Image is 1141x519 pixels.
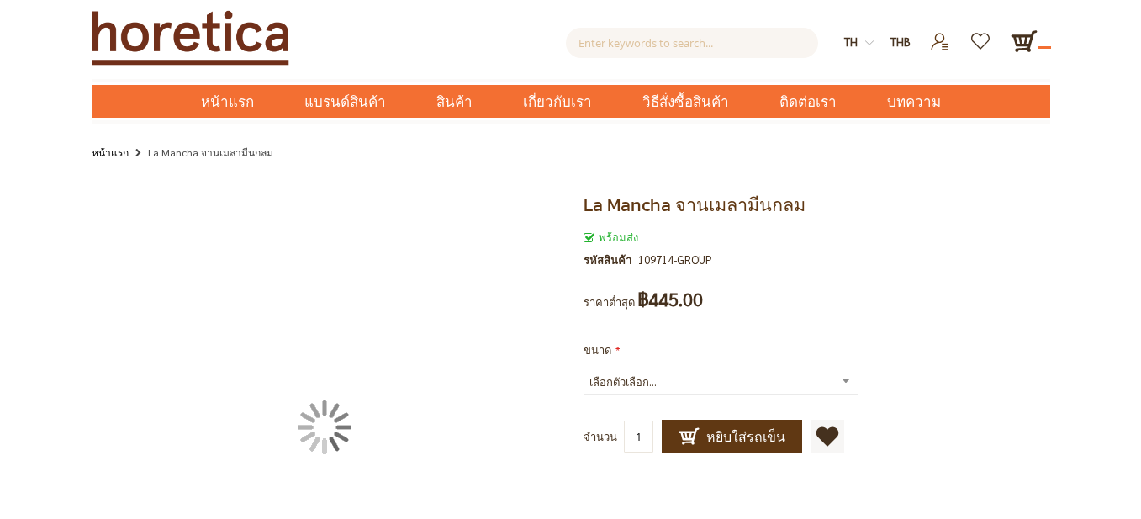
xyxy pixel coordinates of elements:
a: เกี่ยวกับเรา [498,85,617,118]
a: หน้าแรก [176,85,279,118]
a: เข้าสู่ระบบ [920,28,961,42]
div: 109714-GROUP [638,251,712,269]
button: หยิบใส่รถเข็น [662,420,802,453]
strong: รหัสสินค้า [584,251,638,269]
span: ราคาต่ำสุด [584,294,635,309]
img: กำลังโหลด... [298,400,351,454]
a: รายการโปรด [961,28,1002,42]
a: ติดต่อเรา [754,85,862,118]
a: วิธีสั่งซื้อสินค้า [617,85,754,118]
img: dropdown-icon.svg [865,39,874,47]
span: ขนาด [584,342,611,357]
span: แบรนด์สินค้า [304,85,386,119]
a: แบรนด์สินค้า [279,85,411,118]
span: สินค้า [436,85,473,119]
a: หน้าแรก [92,143,129,162]
a: สินค้า [411,85,498,118]
a: บทความ [862,85,966,118]
span: เกี่ยวกับเรา [523,85,592,119]
span: หน้าแรก [201,91,254,113]
span: วิธีสั่งซื้อสินค้า [642,85,729,119]
span: ฿445.00 [637,290,703,309]
span: ติดต่อเรา [779,85,837,119]
span: La Mancha จานเมลามีนกลม [584,191,806,219]
span: พร้อมส่ง [584,230,638,244]
span: บทความ [887,85,941,119]
span: THB [890,34,911,49]
div: สถานะของสินค้า [584,228,1050,246]
span: หยิบใส่รถเข็น [679,426,785,447]
li: La Mancha จานเมลามีนกลม [131,143,273,164]
span: จำนวน [584,429,617,443]
a: เพิ่มไปยังรายการโปรด [811,420,844,453]
img: Horetica.com [92,10,289,66]
span: th [844,34,858,49]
